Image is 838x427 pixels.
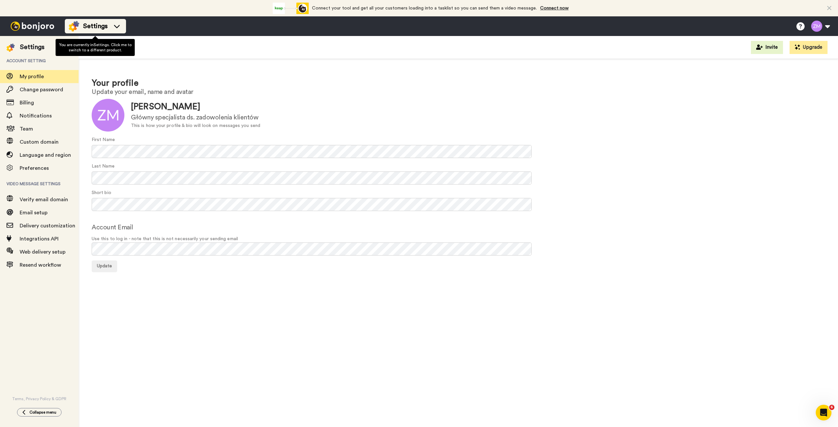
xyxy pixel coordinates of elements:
[92,79,825,88] h1: Your profile
[540,6,569,10] a: Connect now
[312,6,537,10] span: Connect your tool and get all your customers loading into a tasklist so you can send them a video...
[20,87,63,92] span: Change password
[92,222,133,232] label: Account Email
[273,3,309,14] div: animation
[97,264,112,268] span: Update
[20,152,71,158] span: Language and region
[20,223,75,228] span: Delivery customization
[790,41,828,54] button: Upgrade
[92,163,115,170] label: Last Name
[816,405,831,420] iframe: Intercom live chat
[751,41,783,54] button: Invite
[20,139,59,145] span: Custom domain
[20,210,47,215] span: Email setup
[20,126,33,132] span: Team
[829,405,834,410] span: 6
[20,113,52,118] span: Notifications
[92,189,111,196] label: Short bio
[20,43,45,52] div: Settings
[92,88,825,96] h2: Update your email, name and avatar
[17,408,62,417] button: Collapse menu
[20,100,34,105] span: Billing
[7,44,15,52] img: settings-colored.svg
[20,197,68,202] span: Verify email domain
[8,22,57,31] img: bj-logo-header-white.svg
[29,410,56,415] span: Collapse menu
[20,166,49,171] span: Preferences
[131,113,260,122] div: Główny specjalista ds. zadowolenia klientów
[20,236,59,241] span: Integrations API
[131,122,260,129] div: This is how your profile & bio will look on messages you send
[92,260,117,272] button: Update
[131,101,260,113] div: [PERSON_NAME]
[59,43,131,52] span: You are currently in Settings . Click me to switch to a different product.
[69,21,79,31] img: settings-colored.svg
[20,249,65,255] span: Web delivery setup
[20,74,44,79] span: My profile
[92,236,825,242] span: Use this to log in - note that this is not necessarily your sending email
[92,136,115,143] label: First Name
[83,22,108,31] span: Settings
[20,262,61,268] span: Resend workflow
